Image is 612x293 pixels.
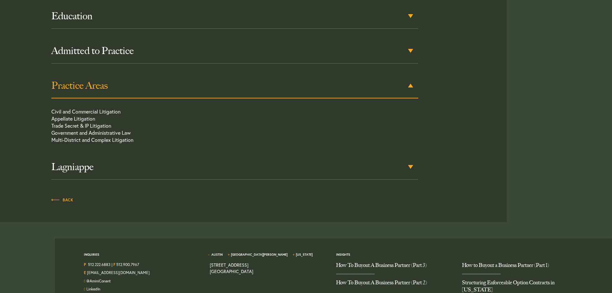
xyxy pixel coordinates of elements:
[87,270,150,275] a: Email Us
[84,252,99,262] span: Inquiries
[231,252,288,257] a: [GEOGRAPHIC_DATA][PERSON_NAME]
[116,262,139,267] a: 512.900.7967
[210,262,253,274] a: View on map
[51,45,418,57] h3: Admitted to Practice
[462,262,578,274] a: How to Buyout a Business Partner (Part 1)
[113,262,115,267] strong: F
[86,287,100,291] a: Join us on LinkedIn
[51,108,382,147] p: Civil and Commercial Litigation Appellate Litigation Trade Secret & IP Litigation Government and ...
[336,262,452,274] a: How To Buyout A Business Partner (Part 3)
[336,274,452,291] a: How To Buyout A Business Partner (Part 2)
[336,252,350,257] a: Insights
[51,161,418,173] h3: Lagniappe
[211,252,223,257] a: Austin
[86,279,111,283] a: Follow us on Twitter
[111,262,112,269] span: |
[51,196,73,203] a: Back
[84,270,86,275] strong: E
[88,262,111,267] a: Call us at 5122226883
[51,198,73,202] span: Back
[51,80,418,91] h3: Practice Areas
[51,10,418,22] h3: Education
[84,262,86,267] strong: P
[296,252,313,257] a: [US_STATE]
